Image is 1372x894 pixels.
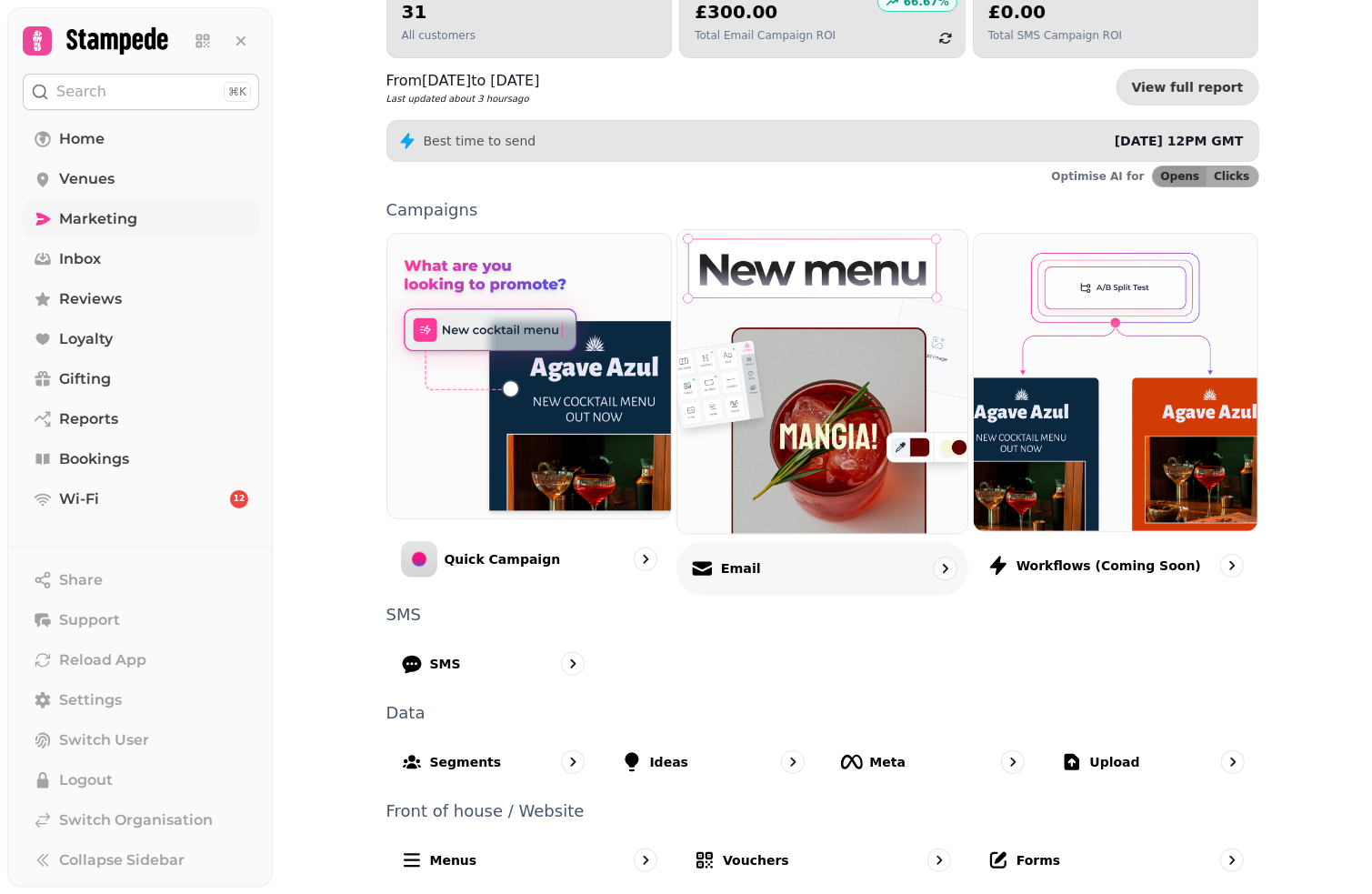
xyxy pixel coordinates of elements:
[59,368,111,390] span: Gifting
[59,448,129,470] span: Bookings
[430,753,502,771] p: Segments
[59,849,185,871] span: Collapse Sidebar
[23,722,259,758] button: Switch User
[679,834,966,887] a: Vouchers
[23,842,259,879] button: Collapse Sidebar
[1117,69,1259,105] a: View full report
[826,736,1039,789] a: Meta
[23,762,259,799] button: Logout
[650,753,689,771] p: Ideas
[23,602,259,638] button: Support
[386,803,1259,819] p: Front of house / Website
[23,241,259,277] a: Inbox
[663,215,982,548] img: Email
[59,168,115,190] span: Venues
[23,281,259,317] a: Reviews
[23,321,259,357] a: Loyalty
[23,361,259,397] a: Gifting
[430,655,461,673] p: SMS
[59,288,122,310] span: Reviews
[1224,753,1242,771] svg: go to
[59,729,149,751] span: Switch User
[430,851,477,869] p: Menus
[988,28,1122,43] p: Total SMS Campaign ROI
[1153,166,1207,186] button: Opens
[59,609,120,631] span: Support
[387,234,672,518] img: Quick Campaign
[56,81,106,103] p: Search
[974,234,1258,531] img: Workflows (coming soon)
[23,161,259,197] a: Venues
[23,441,259,477] a: Bookings
[59,208,137,230] span: Marketing
[930,23,961,54] button: refresh
[59,408,118,430] span: Reports
[23,562,259,598] button: Share
[386,607,1259,623] p: SMS
[59,128,105,150] span: Home
[695,28,836,43] p: Total Email Campaign ROI
[723,851,789,869] p: Vouchers
[973,834,1259,887] a: Forms
[973,233,1259,592] a: Workflows (coming soon)Workflows (coming soon)
[23,642,259,678] button: Reload App
[59,248,101,270] span: Inbox
[424,132,536,150] p: Best time to send
[23,74,259,110] button: Search⌘K
[224,82,251,102] div: ⌘K
[386,638,599,690] a: SMS
[445,550,561,568] p: Quick Campaign
[386,92,540,105] p: Last updated about 3 hours ago
[234,493,245,506] span: 12
[564,753,582,771] svg: go to
[1090,753,1140,771] p: Upload
[386,705,1259,721] p: Data
[636,550,655,568] svg: go to
[386,233,673,592] a: Quick CampaignQuick Campaign
[606,736,819,789] a: Ideas
[936,559,954,578] svg: go to
[386,202,1259,218] p: Campaigns
[784,753,802,771] svg: go to
[721,559,761,578] p: Email
[676,229,968,596] a: EmailEmail
[59,689,122,711] span: Settings
[59,328,113,350] span: Loyalty
[1016,557,1201,575] p: Workflows (coming soon)
[870,753,906,771] p: Meta
[59,649,146,671] span: Reload App
[1161,171,1200,182] span: Opens
[23,401,259,437] a: Reports
[386,736,599,789] a: Segments
[1207,166,1257,186] button: Clicks
[930,851,948,869] svg: go to
[23,682,259,718] a: Settings
[1223,851,1241,869] svg: go to
[23,802,259,839] a: Switch Organisation
[1004,753,1022,771] svg: go to
[1115,134,1244,148] span: [DATE] 12PM GMT
[59,809,213,831] span: Switch Organisation
[59,769,113,791] span: Logout
[1214,171,1249,182] span: Clicks
[636,851,655,869] svg: go to
[402,28,476,43] p: All customers
[1047,736,1259,789] a: Upload
[23,201,259,237] a: Marketing
[1016,851,1060,869] p: Forms
[23,481,259,517] a: Wi-Fi12
[1052,169,1145,184] p: Optimise AI for
[1223,557,1241,575] svg: go to
[59,569,103,591] span: Share
[564,655,582,673] svg: go to
[386,70,540,92] p: From [DATE] to [DATE]
[386,834,673,887] a: Menus
[23,121,259,157] a: Home
[59,488,99,510] span: Wi-Fi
